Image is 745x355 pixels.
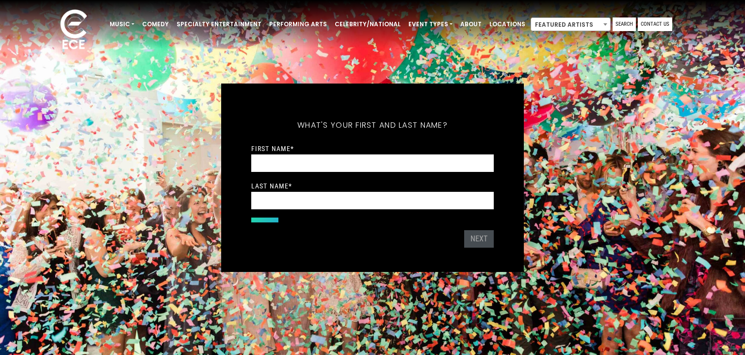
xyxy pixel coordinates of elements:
[49,7,98,54] img: ece_new_logo_whitev2-1.png
[251,182,292,190] label: Last Name
[251,144,294,153] label: First Name
[638,17,672,31] a: Contact Us
[531,18,610,32] span: Featured Artists
[265,16,331,33] a: Performing Arts
[106,16,138,33] a: Music
[173,16,265,33] a: Specialty Entertainment
[405,16,456,33] a: Event Types
[456,16,486,33] a: About
[613,17,636,31] a: Search
[486,16,529,33] a: Locations
[331,16,405,33] a: Celebrity/National
[531,17,611,31] span: Featured Artists
[138,16,173,33] a: Comedy
[251,108,494,143] h5: What's your first and last name?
